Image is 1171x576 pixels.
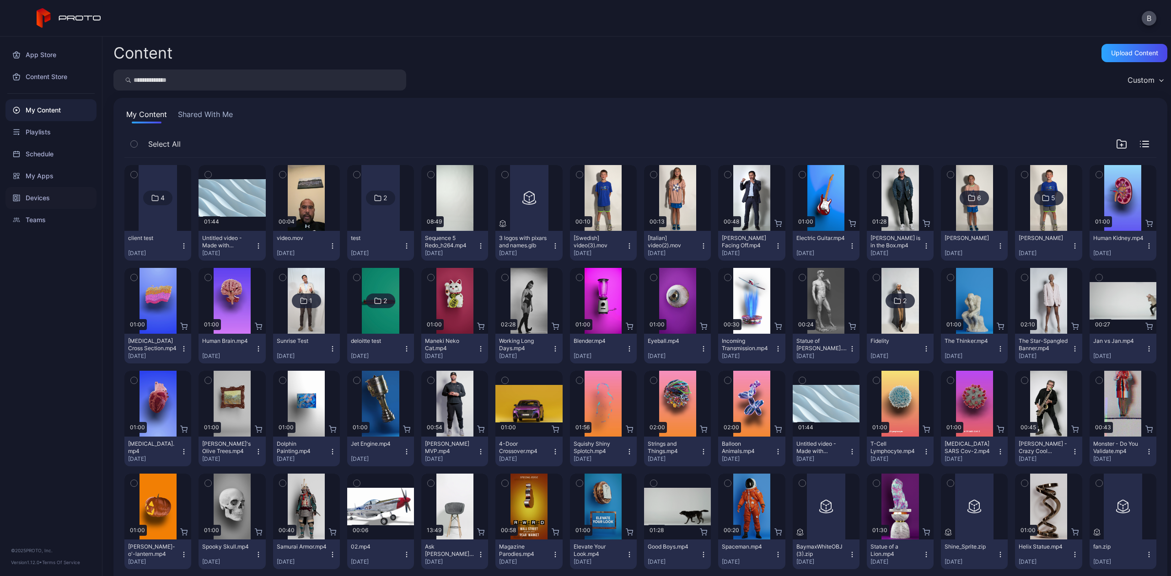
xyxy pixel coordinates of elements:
div: [DATE] [499,558,551,565]
button: [PERSON_NAME] MVP.mp4[DATE] [421,437,488,466]
div: Reese [945,235,995,242]
div: Cole [1019,235,1069,242]
div: Howie Mandel is in the Box.mp4 [870,235,921,249]
div: [DATE] [722,250,774,257]
button: [PERSON_NAME][DATE] [1015,231,1082,261]
div: Shine_Sprite.zip [945,543,995,550]
div: 3 logos with pixars and names.glb [499,235,549,249]
button: Incoming Transmission.mp4[DATE] [718,334,785,363]
div: [DATE] [648,558,700,565]
div: [DATE] [277,352,329,360]
div: Content [113,45,172,61]
div: [DATE] [202,352,254,360]
div: Human Kidney.mp4 [1093,235,1144,242]
button: Electric Guitar.mp4[DATE] [793,231,859,261]
div: Eyeball.mp4 [648,337,698,345]
div: [DATE] [574,455,626,463]
div: Sequence 5 Redo_h264.mp4 [425,235,475,249]
div: Monster - Do You Validate.mp4 [1093,440,1144,455]
div: [DATE] [945,558,997,565]
div: BaymaxWhiteOBJ (3).zip [796,543,847,558]
div: [DATE] [870,455,923,463]
button: Human Brain.mp4[DATE] [199,334,265,363]
button: Sunrise Test[DATE] [273,334,340,363]
div: [DATE] [425,250,477,257]
div: Dolphin Painting.mp4 [277,440,327,455]
div: [DATE] [351,250,403,257]
button: Maneki Neko Cat.mp4[DATE] [421,334,488,363]
div: Scott Page - Crazy Cool Technology.mp4 [1019,440,1069,455]
div: T-Cell Lymphocyte.mp4 [870,440,921,455]
div: 6 [977,194,981,202]
div: 02.mp4 [351,543,401,550]
button: Dolphin Painting.mp4[DATE] [273,437,340,466]
span: Version 1.12.0 • [11,560,42,565]
div: Blender.mp4 [574,337,624,345]
div: [DATE] [128,455,180,463]
button: B [1142,11,1156,26]
div: Balloon Animals.mp4 [722,440,772,455]
div: [DATE] [574,352,626,360]
button: client test[DATE] [124,231,191,261]
div: Epidermis Cross Section.mp4 [128,337,178,352]
div: Good Boys.mp4 [648,543,698,550]
div: Jack-o'-lantern.mp4 [128,543,178,558]
button: [PERSON_NAME][DATE] [941,231,1008,261]
div: [DATE] [870,352,923,360]
div: Fidelity [870,337,921,345]
div: fan.zip [1093,543,1144,550]
button: Balloon Animals.mp4[DATE] [718,437,785,466]
a: Schedule [5,143,97,165]
div: Covid-19 SARS Cov-2.mp4 [945,440,995,455]
div: 4-Door Crossover.mp4 [499,440,549,455]
div: [DATE] [574,250,626,257]
div: Maneki Neko Cat.mp4 [425,337,475,352]
div: [DATE] [648,455,700,463]
div: [DATE] [277,455,329,463]
button: Jan vs Jan.mp4[DATE] [1090,334,1156,363]
button: Fidelity[DATE] [867,334,934,363]
div: © 2025 PROTO, Inc. [11,547,91,554]
a: Devices [5,187,97,209]
div: Electric Guitar.mp4 [796,235,847,242]
button: Untitled video - Made with Clipchamp (1)_h264(1).mp4[DATE] [793,437,859,466]
button: [Italian] video(2).mov[DATE] [644,231,711,261]
div: [DATE] [499,352,551,360]
div: [DATE] [722,558,774,565]
div: [DATE] [351,352,403,360]
button: [MEDICAL_DATA] SARS Cov-2.mp4[DATE] [941,437,1008,466]
a: Terms Of Service [42,560,80,565]
div: [DATE] [1019,250,1071,257]
div: [DATE] [796,455,849,463]
button: [MEDICAL_DATA].mp4[DATE] [124,437,191,466]
button: My Content [124,109,169,123]
button: [PERSON_NAME]-o'-lantern.mp4[DATE] [124,539,191,569]
button: Sequence 5 Redo_h264.mp4[DATE] [421,231,488,261]
div: 2 [903,297,907,305]
div: Samurai Armor.mp4 [277,543,327,550]
div: [DATE] [425,352,477,360]
button: Samurai Armor.mp4[DATE] [273,539,340,569]
button: Jet Engine.mp4[DATE] [347,437,414,466]
div: Incoming Transmission.mp4 [722,337,772,352]
button: T-Cell Lymphocyte.mp4[DATE] [867,437,934,466]
div: client test [128,235,178,242]
div: [DATE] [648,250,700,257]
button: Spooky Skull.mp4[DATE] [199,539,265,569]
div: The Star-Spangled Banner.mp4 [1019,337,1069,352]
div: Sunrise Test [277,337,327,345]
div: 1 [309,297,312,305]
div: Magazine Parodies.mp4 [499,543,549,558]
div: Upload Content [1111,49,1158,57]
div: [DATE] [796,558,849,565]
div: 2 [383,297,387,305]
button: Statue of a Lion.mp4[DATE] [867,539,934,569]
div: App Store [5,44,97,66]
div: [DATE] [722,455,774,463]
button: Working Long Days.mp4[DATE] [495,334,562,363]
div: Van Gogh's Olive Trees.mp4 [202,440,252,455]
div: 2 [383,194,387,202]
button: [PERSON_NAME] - Crazy Cool Technology.mp4[DATE] [1015,437,1082,466]
button: Shared With Me [176,109,235,123]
